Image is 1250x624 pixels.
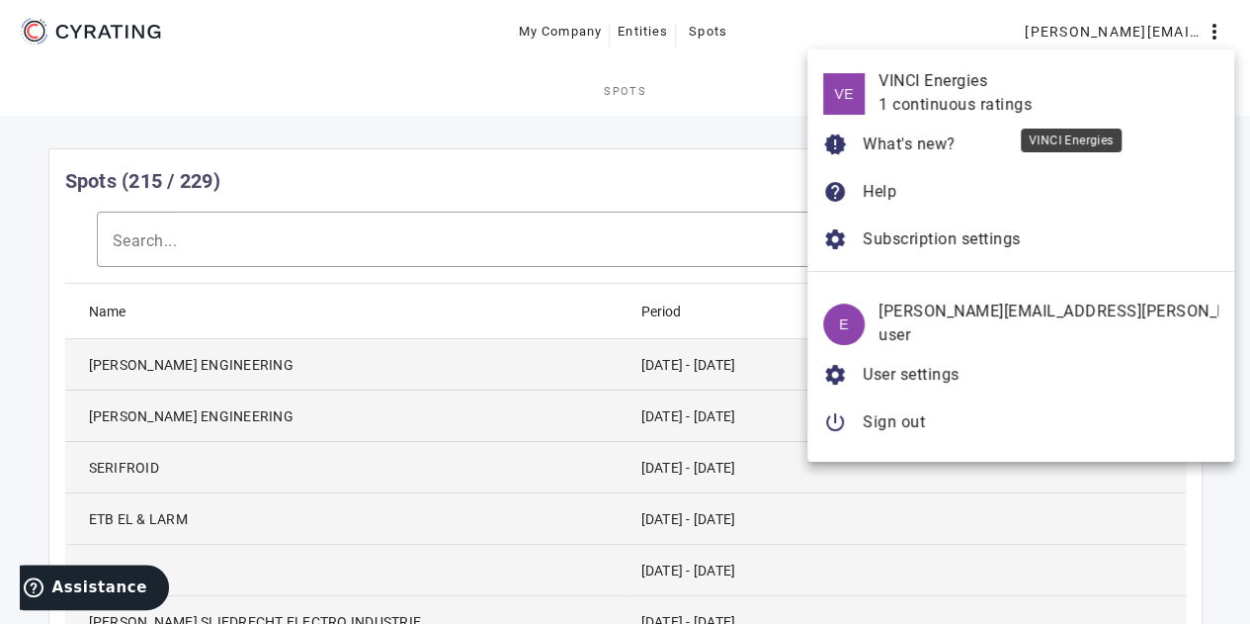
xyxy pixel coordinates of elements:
[823,304,865,345] div: E
[823,410,847,434] mat-icon: power_settings_new
[863,182,896,201] span: Help
[1021,129,1122,152] div: VINCI Energies
[863,412,925,431] span: Sign out
[823,363,847,387] mat-icon: settings
[878,323,1218,347] div: user
[878,93,1218,117] div: 1 continuous ratings
[20,565,169,614] iframe: Ouvre un widget dans lequel vous pouvez trouver plus d’informations
[863,134,956,153] span: What's new?
[878,69,1218,93] div: VINCI Energies
[823,180,847,204] mat-icon: help
[823,73,865,115] div: VE
[863,365,959,384] span: User settings
[823,133,847,156] mat-icon: new_releases
[823,227,847,251] mat-icon: settings
[863,229,1021,248] span: Subscription settings
[878,300,1218,323] div: [PERSON_NAME][EMAIL_ADDRESS][PERSON_NAME][DOMAIN_NAME]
